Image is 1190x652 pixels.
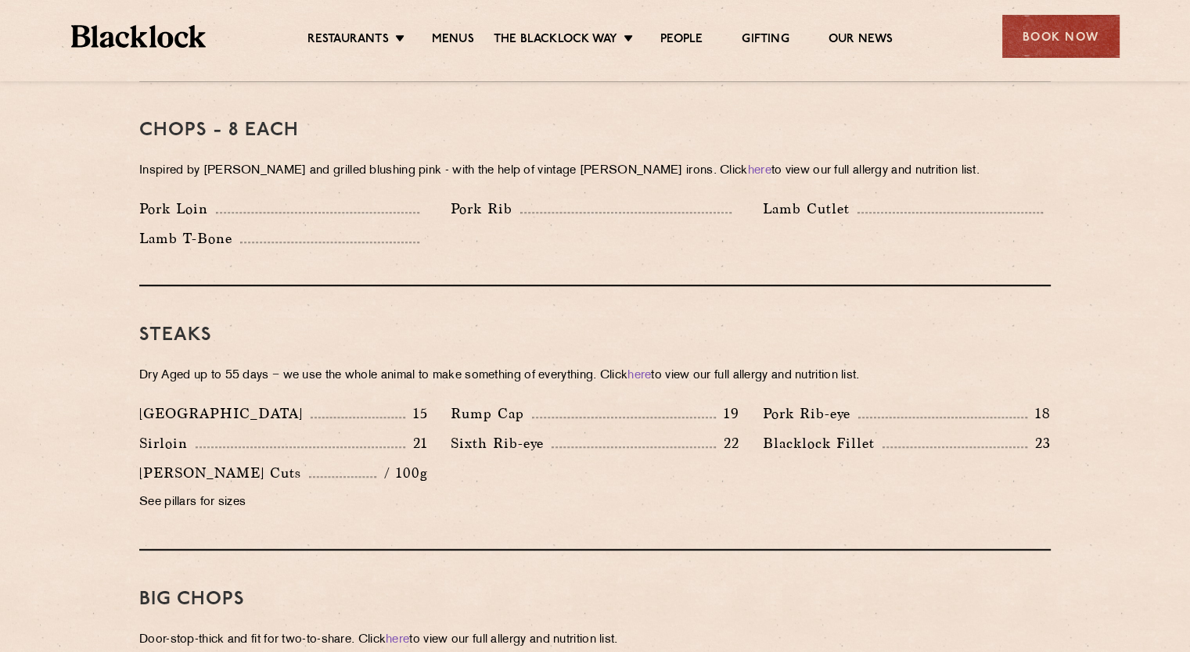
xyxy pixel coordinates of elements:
[386,634,409,646] a: here
[139,403,311,425] p: [GEOGRAPHIC_DATA]
[748,165,771,177] a: here
[139,198,216,220] p: Pork Loin
[716,403,739,424] p: 19
[494,32,617,49] a: The Blacklock Way
[139,492,427,514] p: See pillars for sizes
[405,433,428,453] p: 21
[139,629,1051,651] p: Door-stop-thick and fit for two-to-share. Click to view our full allergy and nutrition list.
[716,433,739,453] p: 22
[432,32,474,49] a: Menus
[451,403,532,425] p: Rump Cap
[1027,403,1051,424] p: 18
[71,25,207,48] img: BL_Textured_Logo-footer-cropped.svg
[139,227,240,249] p: Lamb T-Bone
[139,589,1051,610] h3: Big Chops
[139,462,309,484] p: [PERSON_NAME] Cuts
[139,365,1051,387] p: Dry Aged up to 55 days − we use the whole animal to make something of everything. Click to view o...
[405,403,428,424] p: 15
[1002,15,1120,58] div: Book Now
[660,32,703,49] a: People
[451,198,520,220] p: Pork Rib
[627,370,651,382] a: here
[742,32,789,49] a: Gifting
[139,325,1051,346] h3: Steaks
[139,120,1051,141] h3: Chops - 8 each
[829,32,893,49] a: Our News
[1027,433,1051,453] p: 23
[139,160,1051,182] p: Inspired by [PERSON_NAME] and grilled blushing pink - with the help of vintage [PERSON_NAME] iron...
[763,403,858,425] p: Pork Rib-eye
[376,463,427,483] p: / 100g
[763,198,857,220] p: Lamb Cutlet
[763,432,883,454] p: Blacklock Fillet
[451,432,552,454] p: Sixth Rib-eye
[139,432,196,454] p: Sirloin
[307,32,389,49] a: Restaurants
